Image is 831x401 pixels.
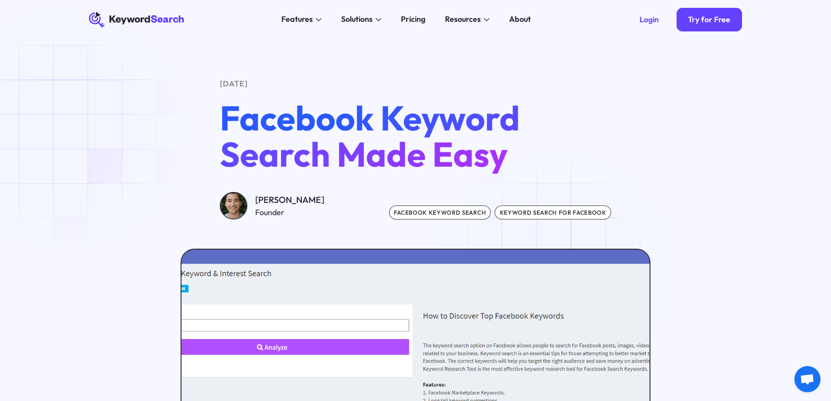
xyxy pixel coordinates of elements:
div: AI Audience Builder [166,57,291,69]
div: Open chat [794,366,821,392]
div: Features [281,14,313,25]
a: About [503,12,537,27]
a: Keyword Topic Auto ExpansionUncover limitless potential in your keyword sets [142,102,299,149]
div: Keyword Research [328,57,453,69]
div: Supercharge your Google and YouTube ad audiences [166,70,291,92]
div: Uncover limitless potential in your keyword sets [166,121,291,143]
div: Try for Free [688,15,730,24]
div: Keyword Topic Auto Expansion [166,107,291,119]
div: YouTube Ad Spy [328,107,430,119]
div: facebook keyword search [389,206,491,219]
a: YouTube Ad SpySpy on Competitor's YouTube Ads [304,102,461,149]
nav: Features [136,44,468,155]
a: Try for Free [677,8,742,31]
div: keyword search for facebook [495,206,611,219]
a: Keyword ResearchDiscover the best keywords to grow your YouTube channel and ads [304,51,461,98]
div: Resources [445,14,481,25]
div: Discover the best keywords to grow your YouTube channel and ads [328,70,453,92]
div: Pricing [401,14,425,25]
div: About [509,14,531,25]
a: Login [628,8,670,31]
div: Solutions [341,14,373,25]
div: Spy on Competitor's YouTube Ads [328,121,430,132]
a: AI Audience BuilderSupercharge your Google and YouTube ad audiences [142,51,299,98]
a: Pricing [395,12,431,27]
div: [PERSON_NAME] [255,193,325,206]
div: Login [639,15,659,24]
div: Founder [255,207,325,219]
